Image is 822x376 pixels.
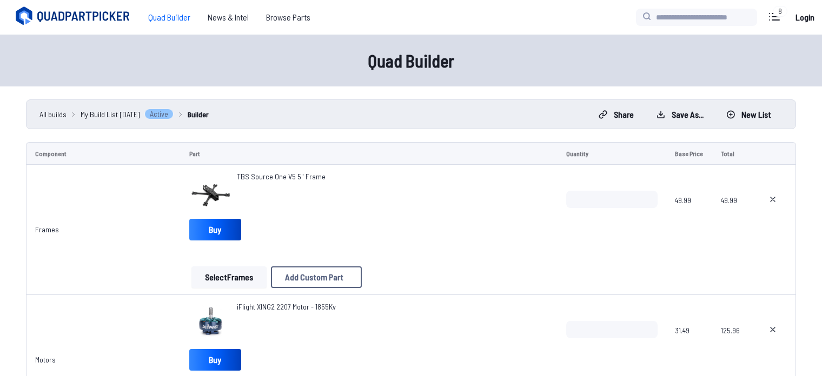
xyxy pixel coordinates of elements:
[191,266,267,288] button: SelectFrames
[189,219,241,240] a: Buy
[189,171,233,214] img: image
[181,142,558,165] td: Part
[35,355,56,364] a: Motors
[721,321,742,373] span: 125.96
[189,301,233,345] img: image
[140,6,199,28] a: Quad Builder
[81,109,174,120] a: My Build List [DATE]Active
[675,191,704,243] span: 49.99
[271,266,362,288] button: Add Custom Part
[589,106,643,123] button: Share
[675,321,704,373] span: 31.49
[35,225,59,234] a: Frames
[792,6,818,28] a: Login
[81,109,140,120] span: My Build List [DATE]
[237,172,326,181] span: TBS Source One V5 5" Frame
[188,109,209,120] a: Builder
[189,266,269,288] a: SelectFrames
[65,48,757,73] h1: Quad Builder
[26,142,181,165] td: Component
[285,273,343,281] span: Add Custom Part
[712,142,751,165] td: Total
[558,142,666,165] td: Quantity
[666,142,712,165] td: Base Price
[721,191,742,243] span: 49.99
[144,109,174,119] span: Active
[237,171,326,182] a: TBS Source One V5 5" Frame
[257,6,319,28] a: Browse Parts
[199,6,257,28] a: News & Intel
[647,106,713,123] button: Save as...
[237,301,336,312] a: iFlight XING2 2207 Motor - 1855Kv
[773,6,787,17] div: 8
[717,106,780,123] button: New List
[237,302,336,311] span: iFlight XING2 2207 Motor - 1855Kv
[39,109,67,120] a: All builds
[189,349,241,371] a: Buy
